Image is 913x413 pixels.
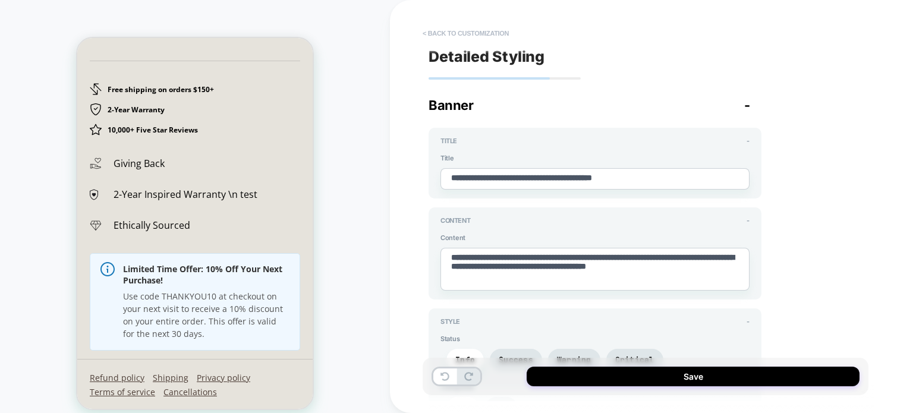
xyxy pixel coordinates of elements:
[36,150,180,163] span: 2-Year Inspired Warranty \n test
[417,24,515,43] button: < Back to customization
[440,335,750,343] span: Status
[440,216,470,225] span: Content
[46,252,212,302] div: Use code THANKYOU10 at checkout on your next visit to receive a 10% discount on your entire order...
[86,348,140,360] button: Cancellations
[75,334,111,345] button: Shipping
[119,334,173,345] button: Privacy policy
[455,355,475,365] span: Info
[429,97,473,113] span: Banner
[12,348,78,360] button: Terms of service
[557,355,591,365] span: Warning
[747,137,750,145] span: -
[30,67,87,77] h2: 2-Year Warranty
[46,226,212,247] h1: Limited Time Offer: 10% Off Your Next Purchase!
[440,137,457,145] span: Title
[440,317,460,326] span: Style
[30,87,121,97] h2: 10,000+ Five Star Reviews
[36,181,113,194] span: Ethically Sourced
[440,154,750,162] span: Title
[744,97,750,113] span: -
[747,216,750,225] span: -
[30,47,137,56] h2: Free shipping on orders $150+
[12,334,67,345] button: Refund policy
[527,367,860,386] button: Save
[499,355,533,365] span: Success
[440,234,750,242] span: Content
[615,355,654,365] span: Critical
[429,48,544,65] span: Detailed Styling
[747,317,750,326] span: -
[36,119,87,132] span: Giving Back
